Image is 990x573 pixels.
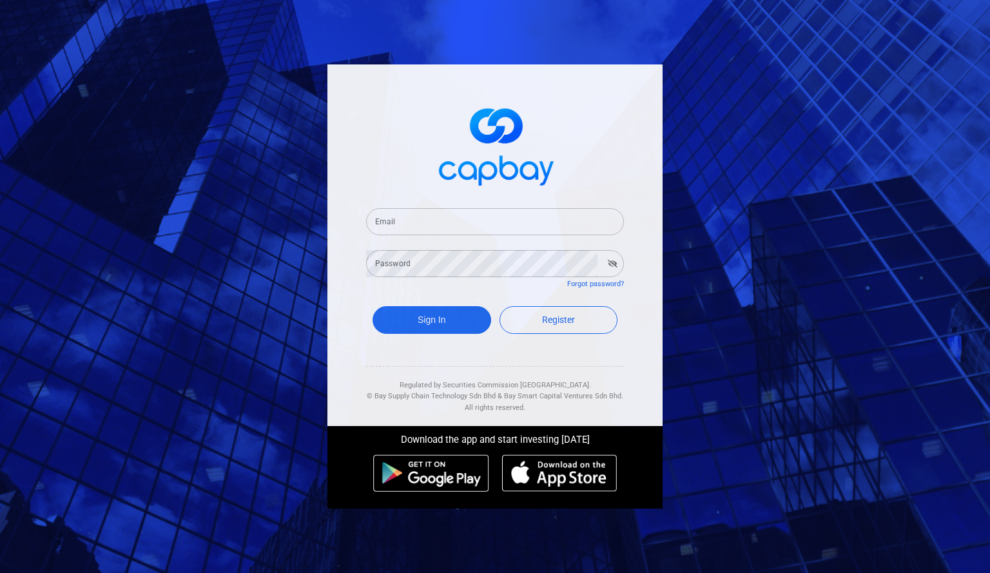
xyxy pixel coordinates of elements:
[318,426,672,448] div: Download the app and start investing [DATE]
[542,315,575,325] span: Register
[431,97,559,193] img: logo
[567,280,624,288] a: Forgot password?
[373,454,489,492] img: android
[373,306,491,334] button: Sign In
[366,367,624,414] div: Regulated by Securities Commission [GEOGRAPHIC_DATA]. & All rights reserved.
[500,306,618,334] a: Register
[367,392,496,400] span: © Bay Supply Chain Technology Sdn Bhd
[504,392,623,400] span: Bay Smart Capital Ventures Sdn Bhd.
[502,454,617,492] img: ios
